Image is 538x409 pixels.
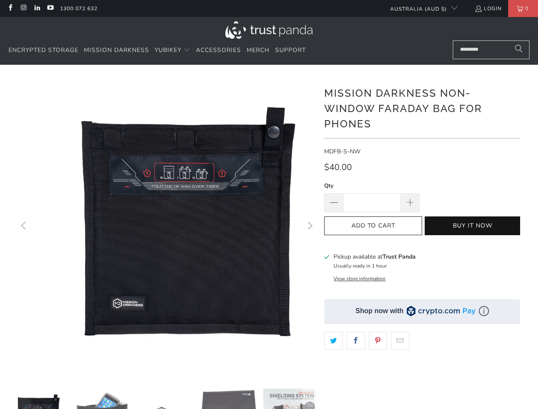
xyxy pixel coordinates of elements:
a: Merch [247,40,270,60]
button: View store information [334,275,386,282]
summary: YubiKey [155,40,190,60]
small: Usually ready in 1 hour [334,262,387,269]
img: Trust Panda Australia [225,21,313,39]
a: Encrypted Storage [9,40,78,60]
button: Add to Cart [324,216,422,236]
span: Add to Cart [333,222,413,230]
a: Email this to a friend [391,332,409,350]
span: Accessories [196,46,241,54]
a: Trust Panda Australia on Instagram [20,5,27,12]
a: Accessories [196,40,241,60]
a: Share this on Facebook [347,332,365,350]
nav: Translation missing: en.navigation.header.main_nav [9,40,306,60]
a: Share this on Twitter [324,332,342,350]
a: 1300 072 632 [60,4,98,13]
span: Encrypted Storage [9,46,78,54]
button: Previous [17,78,31,376]
button: Search [508,40,529,59]
a: Support [275,40,306,60]
a: Share this on Pinterest [369,332,387,350]
a: Mission Darkness [84,40,149,60]
h1: Mission Darkness Non-Window Faraday Bag for Phones [324,84,520,132]
b: Trust Panda [383,253,416,261]
button: Buy it now [425,216,520,236]
h3: Pickup available at [334,252,416,261]
iframe: Reviews Widget [324,365,520,393]
a: Mission Darkness Non-Window Faraday Bag for Phones [38,78,336,376]
span: $40.00 [324,161,352,173]
a: Trust Panda Australia on LinkedIn [33,5,40,12]
span: MDFB-S-NW [324,147,360,156]
span: YubiKey [155,46,181,54]
span: Support [275,46,306,54]
button: Next [302,78,316,376]
a: Trust Panda Australia on Facebook [6,5,14,12]
div: Shop now with [356,306,404,316]
input: Search... [453,40,529,59]
a: Login [475,4,502,13]
span: Mission Darkness [84,46,149,54]
span: Merch [247,46,270,54]
a: Trust Panda Australia on YouTube [46,5,54,12]
label: Qty [324,181,420,190]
